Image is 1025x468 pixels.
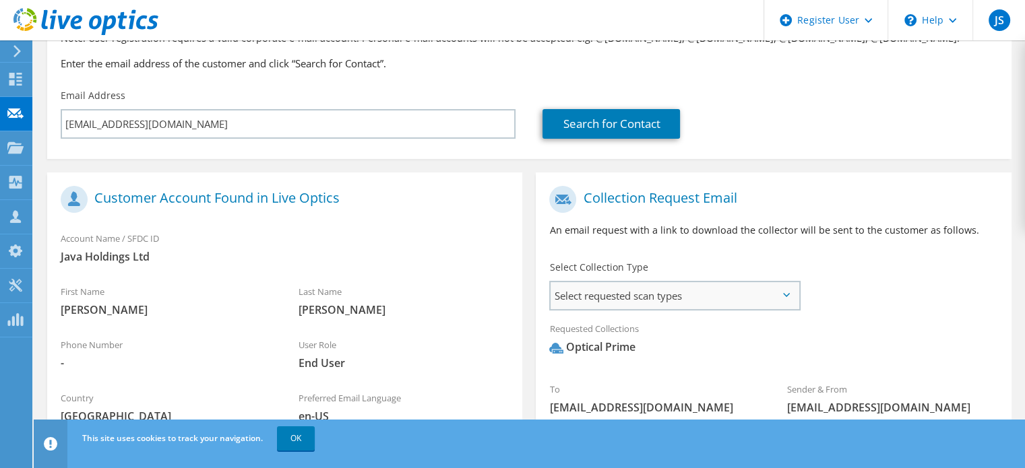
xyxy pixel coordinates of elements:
span: Select requested scan types [551,282,799,309]
div: Preferred Email Language [285,384,523,430]
span: [GEOGRAPHIC_DATA] [61,409,272,424]
div: Sender & From [774,375,1012,422]
span: End User [299,356,509,370]
p: An email request with a link to download the collector will be sent to the customer as follows. [549,223,997,238]
a: OK [277,426,315,450]
span: [PERSON_NAME] [61,302,272,317]
span: [EMAIL_ADDRESS][DOMAIN_NAME] [549,400,760,415]
div: First Name [47,277,285,324]
a: Search for Contact [542,109,680,139]
span: [EMAIL_ADDRESS][DOMAIN_NAME] [787,400,998,415]
div: Phone Number [47,331,285,377]
span: [PERSON_NAME] [299,302,509,317]
span: en-US [299,409,509,424]
h1: Customer Account Found in Live Optics [61,186,502,213]
div: Last Name [285,277,523,324]
svg: \n [904,14,917,26]
h3: Enter the email address of the customer and click “Search for Contact”. [61,56,998,71]
div: User Role [285,331,523,377]
div: Country [47,384,285,430]
span: JS [989,9,1010,31]
h1: Collection Request Email [549,186,991,213]
label: Email Address [61,89,125,102]
div: To [536,375,774,422]
div: Requested Collections [536,314,1011,368]
label: Select Collection Type [549,261,648,274]
span: This site uses cookies to track your navigation. [82,432,263,444]
div: Account Name / SFDC ID [47,224,522,271]
span: - [61,356,272,370]
span: Java Holdings Ltd [61,249,509,264]
div: Optical Prime [549,339,635,355]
